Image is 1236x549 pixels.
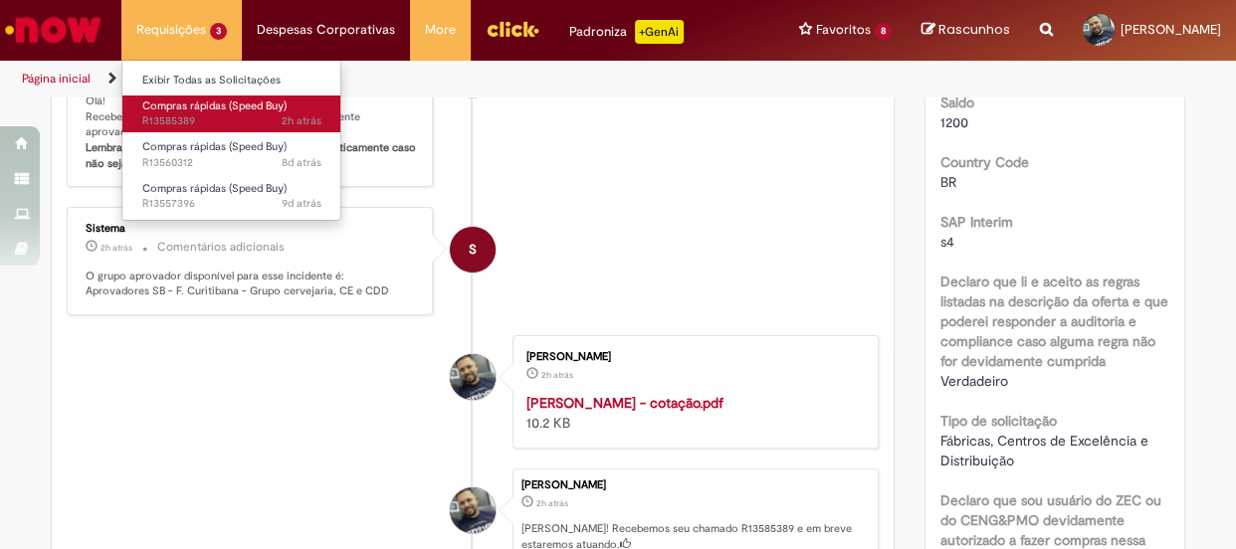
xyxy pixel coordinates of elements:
span: Fábricas, Centros de Excelência e Distribuição [940,432,1152,469]
span: Verdadeiro [940,372,1008,390]
span: R13557396 [142,196,321,212]
span: 1200 [940,113,968,131]
div: System [450,227,496,273]
b: Declaro que li e aceito as regras listadas na descrição da oferta e que poderei responder a audit... [940,273,1168,370]
ul: Requisições [121,60,341,221]
p: Olá! Recebemos seu chamado e ele esta pendente aprovação. [86,93,417,172]
div: 10.2 KB [526,393,858,433]
div: Edson Jose Portes De Franca [450,354,496,400]
a: Aberto R13560312 : Compras rápidas (Speed Buy) [122,136,341,173]
span: [PERSON_NAME] [1121,21,1221,38]
span: Despesas Corporativas [257,20,395,40]
div: [PERSON_NAME] [521,479,868,491]
span: 8 [875,23,892,40]
b: Tipo de solicitação [940,412,1057,430]
time: 01/10/2025 11:24:07 [536,497,568,509]
b: SAP Interim [940,213,1013,231]
img: click_logo_yellow_360x200.png [486,14,539,44]
p: +GenAi [635,20,684,44]
span: Compras rápidas (Speed Buy) [142,139,287,154]
span: R13560312 [142,155,321,171]
div: Padroniza [569,20,684,44]
div: Sistema [86,223,417,235]
a: Aberto R13557396 : Compras rápidas (Speed Buy) [122,178,341,215]
time: 01/10/2025 11:23:58 [541,369,573,381]
span: 8d atrás [282,155,321,170]
span: S [469,226,477,274]
time: 23/09/2025 08:29:28 [282,196,321,211]
div: [PERSON_NAME] [526,351,858,363]
span: More [425,20,456,40]
a: [PERSON_NAME] - cotação.pdf [526,394,723,412]
span: R13585389 [142,113,321,129]
span: s4 [940,233,954,251]
span: BR [940,173,956,191]
span: Compras rápidas (Speed Buy) [142,181,287,196]
span: 2h atrás [536,497,568,509]
div: Edson Jose Portes De Franca [450,487,496,533]
span: Rascunhos [938,20,1010,39]
span: 9d atrás [282,196,321,211]
span: 3 [210,23,227,40]
b: Country Code [940,153,1029,171]
a: Exibir Todas as Solicitações [122,70,341,91]
a: Rascunhos [922,21,1010,40]
time: 23/09/2025 16:36:54 [282,155,321,170]
span: Favoritos [816,20,871,40]
span: 2h atrás [282,113,321,128]
time: 01/10/2025 11:24:08 [282,113,321,128]
p: O grupo aprovador disponível para esse incidente é: Aprovadores SB - F. Curitibana - Grupo cervej... [86,269,417,299]
span: 2h atrás [101,242,132,254]
b: Saldo [940,93,974,111]
span: Requisições [136,20,206,40]
a: Aberto R13585389 : Compras rápidas (Speed Buy) [122,95,341,132]
span: 2h atrás [541,369,573,381]
img: ServiceNow [2,10,104,50]
time: 01/10/2025 11:24:16 [101,242,132,254]
b: Lembrando que o chamado será cancelado automaticamente caso não seja aprovado. [86,140,419,171]
ul: Trilhas de página [15,61,809,97]
small: Comentários adicionais [157,239,285,256]
a: Página inicial [22,71,91,87]
span: Compras rápidas (Speed Buy) [142,98,287,113]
